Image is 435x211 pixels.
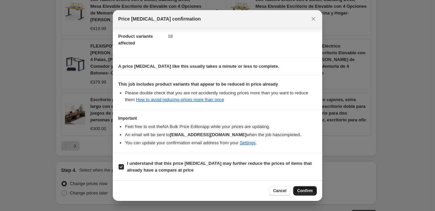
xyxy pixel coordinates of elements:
h3: Important [118,116,317,121]
a: Settings [240,140,256,145]
li: You can update your confirmation email address from your . [125,140,317,146]
b: A price [MEDICAL_DATA] like this usually takes a minute or less to complete. [118,64,279,69]
li: An email will be sent to when the job has completed . [125,131,317,138]
b: [EMAIL_ADDRESS][DOMAIN_NAME] [170,132,247,137]
b: This job includes product variants that appear to be reduced in price already [118,82,278,87]
button: Confirm [293,186,317,195]
button: Cancel [269,186,290,195]
li: Feel free to exit the NA Bulk Price Editor app while your prices are updating. [125,123,317,130]
b: I understand that this price [MEDICAL_DATA] may further reduce the prices of items that already h... [127,161,312,173]
span: Price [MEDICAL_DATA] confirmation [118,16,201,22]
span: Product variants affected [118,34,153,46]
span: Confirm [297,188,313,193]
a: How to avoid reducing prices more than once [136,97,224,102]
span: Cancel [273,188,286,193]
dd: 18 [168,27,317,45]
li: Please double check that you are not accidently reducing prices more than you want to reduce them [125,90,317,103]
button: Close [309,14,318,24]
